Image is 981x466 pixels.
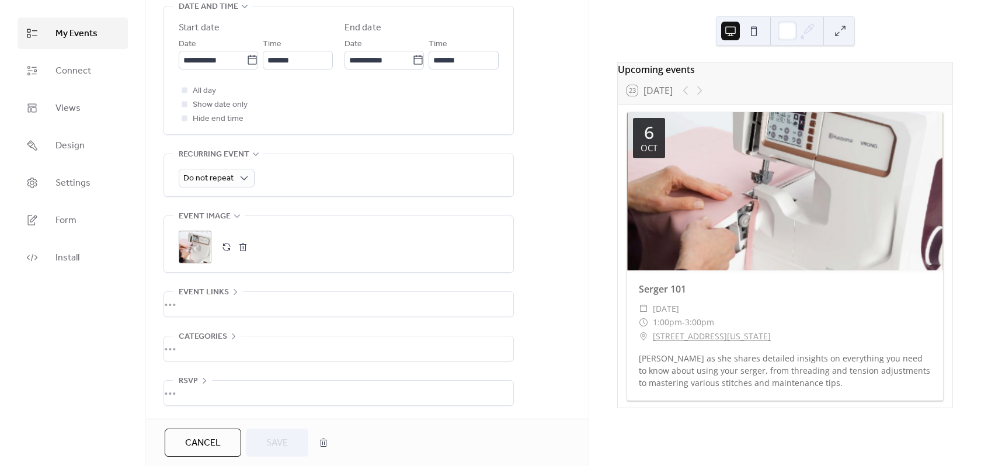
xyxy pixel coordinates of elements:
a: Design [18,130,128,161]
span: Event links [179,286,229,300]
span: - [682,315,685,329]
span: Time [263,37,281,51]
div: Start date [179,21,220,35]
span: 3:00pm [685,315,714,329]
span: Recurring event [179,148,249,162]
div: Upcoming events [618,62,952,76]
div: ​ [639,315,648,329]
span: Hide end time [193,112,243,126]
span: 1:00pm [653,315,682,329]
a: Form [18,204,128,236]
span: Do not repeat [183,171,234,186]
span: Views [55,102,81,116]
span: [DATE] [653,302,679,316]
div: ••• [164,292,513,317]
a: My Events [18,18,128,49]
span: Settings [55,176,91,190]
span: My Events [55,27,98,41]
div: ••• [164,336,513,361]
a: Install [18,242,128,273]
div: ​ [639,302,648,316]
div: ; [179,231,211,263]
div: ​ [639,329,648,343]
span: All day [193,84,216,98]
span: Date [179,37,196,51]
span: Cancel [185,436,221,450]
div: 6 [644,124,654,141]
a: Connect [18,55,128,86]
span: Install [55,251,79,265]
a: Settings [18,167,128,199]
span: Date [345,37,362,51]
a: Views [18,92,128,124]
span: Design [55,139,85,153]
span: Time [429,37,447,51]
div: Oct [641,144,658,152]
div: End date [345,21,381,35]
span: RSVP [179,374,198,388]
span: Show date only [193,98,248,112]
span: Form [55,214,76,228]
span: Connect [55,64,91,78]
div: Serger 101 [627,282,943,296]
button: Cancel [165,429,241,457]
a: [STREET_ADDRESS][US_STATE] [653,329,771,343]
span: Event image [179,210,231,224]
div: ••• [164,381,513,405]
div: [PERSON_NAME] as she shares detailed insights on everything you need to know about using your ser... [627,352,943,389]
span: Categories [179,330,227,344]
